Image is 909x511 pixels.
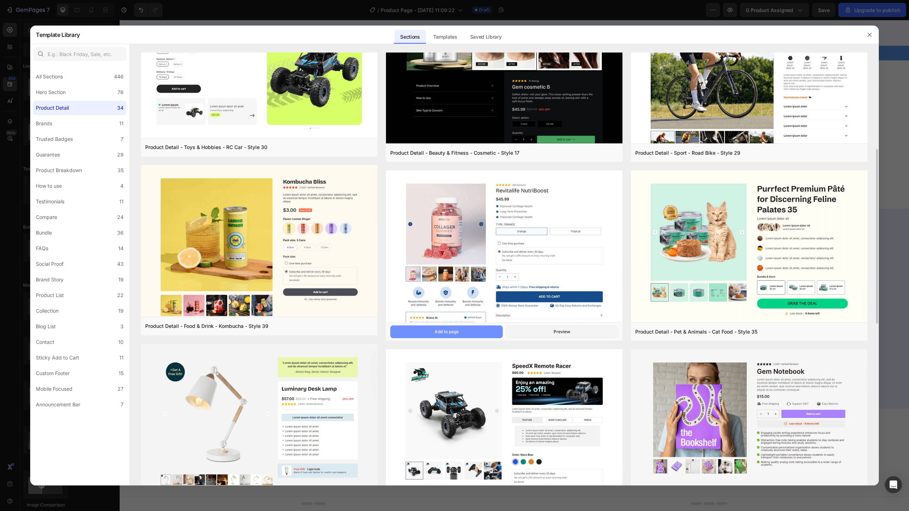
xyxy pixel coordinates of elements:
img: pd35-2.png [386,170,622,352]
div: Contact [36,338,54,346]
a: Checkout [524,287,547,295]
input: Email [182,268,293,284]
div: 35 [118,166,124,175]
div: Compare [36,213,57,221]
div: Sections [394,30,425,44]
span: Add section [378,399,412,407]
div: 446 [114,72,124,81]
div: 11 [119,353,124,362]
a: Terms of Use [207,247,238,255]
div: Announcement Bar [36,400,80,409]
a: About [429,244,444,251]
p: © 2025, Gemix. [183,345,389,352]
div: 7 [121,135,124,143]
p: MIN [364,14,369,18]
div: Hero Section [36,88,66,97]
div: Testimonials [36,197,64,206]
span: then drag & drop elements [421,424,474,430]
div: Brand Story [36,275,64,284]
div: Product Breakdown [36,166,82,175]
div: Social Proof [36,260,64,268]
div: Mobile Focused [36,385,72,393]
p: By submitting your email, you agree to receive emails from Leaf and accept our and our . [183,238,353,255]
div: 7 [121,400,124,409]
div: Preview [554,329,570,335]
div: Product Detail - Beauty & Fitness - Cosmetic - Style 17 [390,149,519,157]
div: 14 [118,244,124,253]
div: Sticky Add to Cart [36,353,79,362]
a: FAQs [429,287,441,295]
a: Shipping & Return [429,273,472,280]
img: pd35.png [631,170,867,329]
div: Guarantee [36,150,60,159]
div: 11 [119,119,124,128]
input: E.g.: Black Friday, Sale, etc. [33,47,126,61]
img: gempages_432750572815254551-c4fb6195-9940-4efd-9531-9828adc9fc23.png [268,73,349,153]
div: 76 [118,88,124,97]
div: 18 [364,8,369,14]
div: How to use [36,182,62,190]
div: 19 [118,275,124,284]
div: 10 [118,338,124,346]
p: Limited time:30% OFF + FREESHIPPING [398,9,607,17]
img: Alt Image [224,307,233,315]
div: 22 [346,8,351,14]
button: Add to page [390,325,503,338]
img: Alt Image [210,307,219,315]
div: 24 [117,213,124,221]
div: Add to page [435,329,459,335]
div: Add blank section [426,415,469,422]
a: gemix.official [379,54,421,64]
a: Login [524,258,538,266]
div: Bundle [36,229,52,237]
div: Saved Library [464,30,507,44]
div: 15 [119,369,124,378]
div: Collection [36,307,59,315]
div: Trusted Badges [36,135,73,143]
div: FAQs [36,244,48,253]
div: 36 [117,229,124,237]
p: HRS [346,14,351,18]
div: 4 [120,182,124,190]
img: pd39.png [141,165,377,329]
div: Product Detail - Toys & Hobbies - RC Car - Style 30 [145,143,267,152]
div: Brands [36,119,52,128]
div: Custom Footer [36,369,70,378]
div: Choose templates [318,415,361,422]
img: Alt Image [196,307,205,315]
p: Information [524,225,607,234]
div: 34 [117,104,124,112]
h2: Template Library [36,26,80,44]
div: 29 [117,150,124,159]
img: pd31.png [386,349,622,510]
a: My Account [524,244,551,251]
img: gempages_432750572815254551-b0aa876b-7b50-4b11-9faa-09f2859c21bb.png [354,73,435,153]
div: 19 [118,307,124,315]
div: Open Intercom Messenger [885,476,902,493]
a: My Cart [524,273,541,280]
img: gempages_432750572815254551-cbcc4e3f-800a-4e88-8ea3-10067f1604f3.png [527,73,608,153]
span: from URL or image [373,424,411,430]
img: gempages_432750572815254551-ed15a96d-54eb-4c2d-8b45-ded7c8e281f1.png [182,73,262,153]
img: pd27.png [631,349,867,487]
h2: Our emails are plastic-free too. [182,224,354,235]
div: Templates [428,30,463,44]
div: Product Detail [36,104,69,112]
div: 43 [117,260,124,268]
a: Contact [429,258,448,266]
div: Product Detail - Pet & Animals - Cat Food - Style 35 [635,328,757,336]
div: Product List [36,291,64,300]
div: 27 [118,385,124,393]
div: All Sections [36,72,63,81]
a: Privacy Policy [256,247,288,255]
div: 3 [120,322,124,331]
div: 35 [382,8,387,14]
div: 22 [117,291,124,300]
button: Preview [506,325,618,338]
p: Company [429,225,512,234]
img: gempages_432750572815254551-b2ee75b0-491f-48ea-a08b-3abcc04c1122.png [441,73,521,153]
img: Alt Image [519,344,608,353]
p: SEC [382,14,387,18]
